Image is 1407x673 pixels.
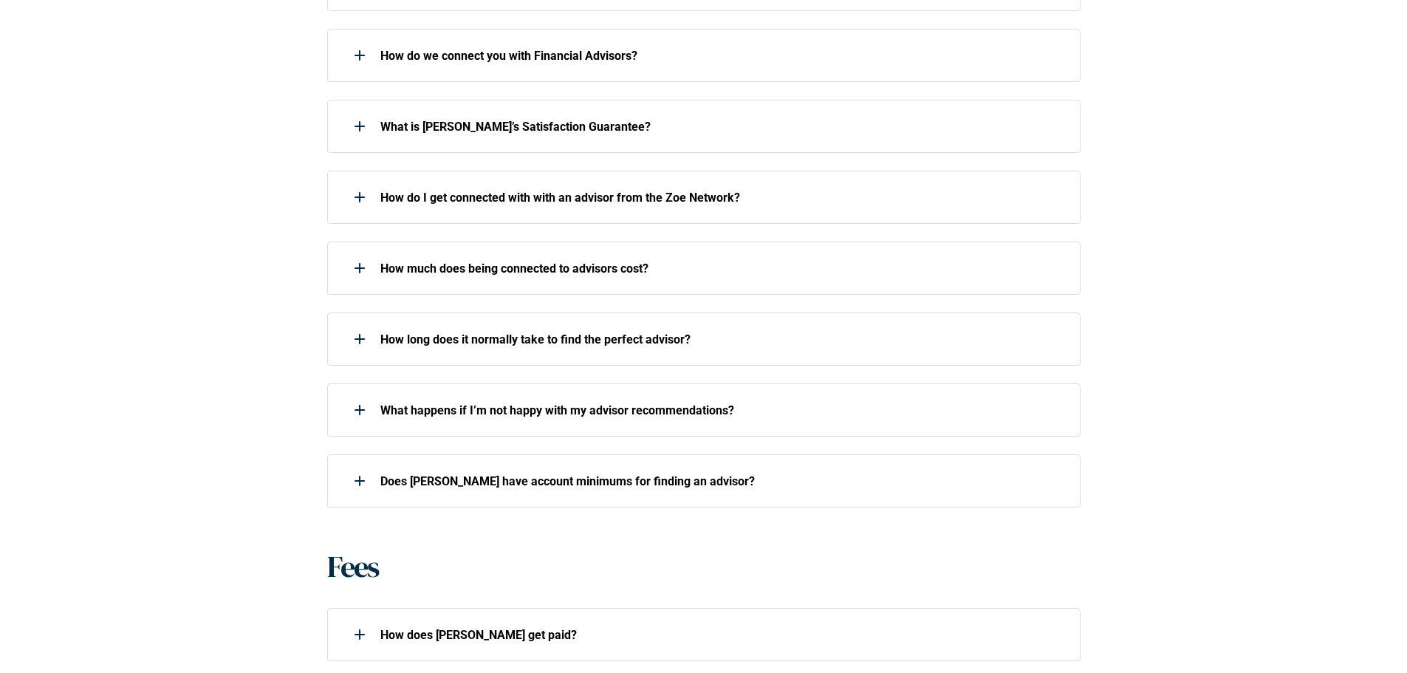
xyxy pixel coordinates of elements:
[380,120,1061,134] p: What is [PERSON_NAME]’s Satisfaction Guarantee?
[380,628,1061,642] p: How does [PERSON_NAME] get paid?
[380,474,1061,488] p: Does [PERSON_NAME] have account minimums for finding an advisor?
[380,191,1061,205] p: How do I get connected with with an advisor from the Zoe Network?
[380,332,1061,346] p: How long does it normally take to find the perfect advisor?
[380,403,1061,417] p: What happens if I’m not happy with my advisor recommendations?
[380,262,1061,276] p: How much does being connected to advisors cost?
[327,549,378,584] h1: Fees
[380,49,1061,63] p: How do we connect you with Financial Advisors?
